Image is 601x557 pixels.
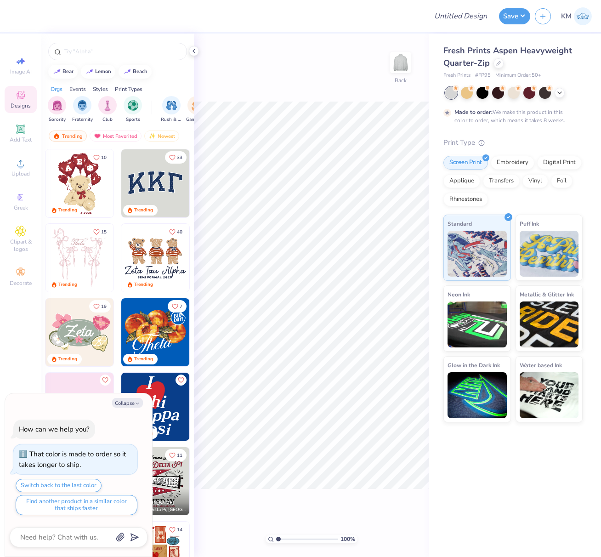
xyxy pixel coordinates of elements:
[186,96,207,123] button: filter button
[499,8,530,24] button: Save
[77,100,87,111] img: Fraternity Image
[124,96,142,123] div: filter for Sports
[124,69,131,74] img: trend_line.gif
[113,149,181,217] img: e74243e0-e378-47aa-a400-bc6bcb25063a
[45,298,113,366] img: 010ceb09-c6fc-40d9-b71e-e3f087f73ee6
[448,360,500,370] span: Glow in the Dark Ink
[448,219,472,228] span: Standard
[165,449,187,461] button: Like
[72,96,93,123] button: filter button
[89,226,111,238] button: Like
[52,100,62,111] img: Sorority Image
[45,224,113,292] img: 83dda5b0-2158-48ca-832c-f6b4ef4c4536
[189,224,257,292] img: d12c9beb-9502-45c7-ae94-40b97fdd6040
[189,447,257,515] img: 99edcb88-b669-4548-8e21-b6703597cff9
[136,500,174,506] span: [PERSON_NAME]
[10,68,32,75] span: Image AI
[144,131,179,142] div: Newest
[448,231,507,277] img: Standard
[113,373,181,441] img: 5ee11766-d822-42f5-ad4e-763472bf8dcf
[177,155,182,160] span: 33
[121,298,189,366] img: 8659caeb-cee5-4a4c-bd29-52ea2f761d42
[48,96,66,123] button: filter button
[121,373,189,441] img: f6158eb7-cc5b-49f7-a0db-65a8f5223f4c
[93,85,108,93] div: Styles
[180,304,182,309] span: 7
[45,149,113,217] img: 587403a7-0594-4a7f-b2bd-0ca67a3ff8dd
[520,219,539,228] span: Puff Ink
[98,96,117,123] button: filter button
[443,174,480,188] div: Applique
[53,69,61,74] img: trend_line.gif
[94,133,101,139] img: most_fav.gif
[395,76,407,85] div: Back
[165,151,187,164] button: Like
[95,69,111,74] div: lemon
[102,116,113,123] span: Club
[48,96,66,123] div: filter for Sorority
[49,131,87,142] div: Trending
[113,224,181,292] img: d12a98c7-f0f7-4345-bf3a-b9f1b718b86e
[11,170,30,177] span: Upload
[443,72,471,80] span: Fresh Prints
[340,535,355,543] span: 100 %
[165,523,187,536] button: Like
[192,100,202,111] img: Game Day Image
[448,372,507,418] img: Glow in the Dark Ink
[520,360,562,370] span: Water based Ink
[100,375,111,386] button: Like
[491,156,534,170] div: Embroidery
[101,304,107,309] span: 19
[520,290,574,299] span: Metallic & Glitter Ink
[11,102,31,109] span: Designs
[45,373,113,441] img: 9980f5e8-e6a1-4b4a-8839-2b0e9349023c
[48,65,78,79] button: bear
[520,301,579,347] img: Metallic & Glitter Ink
[14,204,28,211] span: Greek
[561,11,572,22] span: KM
[166,100,177,111] img: Rush & Bid Image
[10,136,32,143] span: Add Text
[119,65,152,79] button: beach
[51,85,62,93] div: Orgs
[574,7,592,25] img: Katrina Mae Mijares
[168,300,187,313] button: Like
[448,290,470,299] span: Neon Ink
[63,47,181,56] input: Try "Alpha"
[427,7,494,25] input: Untitled Design
[161,116,182,123] span: Rush & Bid
[134,207,153,214] div: Trending
[58,281,77,288] div: Trending
[112,398,143,408] button: Collapse
[121,149,189,217] img: 3b9aba4f-e317-4aa7-a679-c95a879539bd
[186,96,207,123] div: filter for Game Day
[124,96,142,123] button: filter button
[101,230,107,234] span: 15
[537,156,582,170] div: Digital Print
[475,72,491,80] span: # FP95
[495,72,541,80] span: Minimum Order: 50 +
[102,100,113,111] img: Club Image
[19,449,126,469] div: That color is made to order so it takes longer to ship.
[454,108,493,116] strong: Made to order:
[483,174,520,188] div: Transfers
[89,300,111,313] button: Like
[121,224,189,292] img: a3be6b59-b000-4a72-aad0-0c575b892a6b
[133,69,147,74] div: beach
[89,151,111,164] button: Like
[72,96,93,123] div: filter for Fraternity
[177,453,182,458] span: 11
[561,7,592,25] a: KM
[49,116,66,123] span: Sorority
[391,53,410,72] img: Back
[134,281,153,288] div: Trending
[53,133,60,139] img: trending.gif
[10,279,32,287] span: Decorate
[86,69,93,74] img: trend_line.gif
[443,156,488,170] div: Screen Print
[177,230,182,234] span: 40
[16,495,137,515] button: Find another product in a similar color that ships faster
[443,137,583,148] div: Print Type
[176,375,187,386] button: Like
[136,506,186,513] span: Alpha Delta Pi, [GEOGRAPHIC_DATA][US_STATE] at [GEOGRAPHIC_DATA]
